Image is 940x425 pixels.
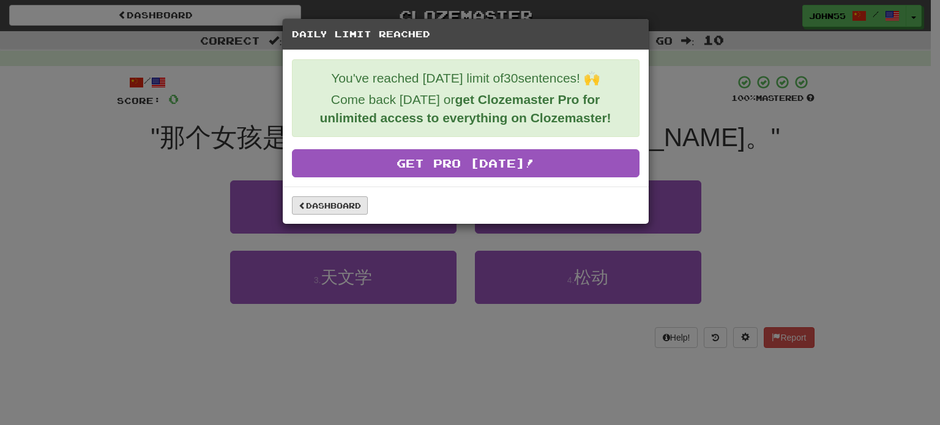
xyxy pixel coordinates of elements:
[292,149,640,177] a: Get Pro [DATE]!
[302,69,630,87] p: You've reached [DATE] limit of 30 sentences! 🙌
[292,196,368,215] a: Dashboard
[319,92,611,125] strong: get Clozemaster Pro for unlimited access to everything on Clozemaster!
[302,91,630,127] p: Come back [DATE] or
[292,28,640,40] h5: Daily Limit Reached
